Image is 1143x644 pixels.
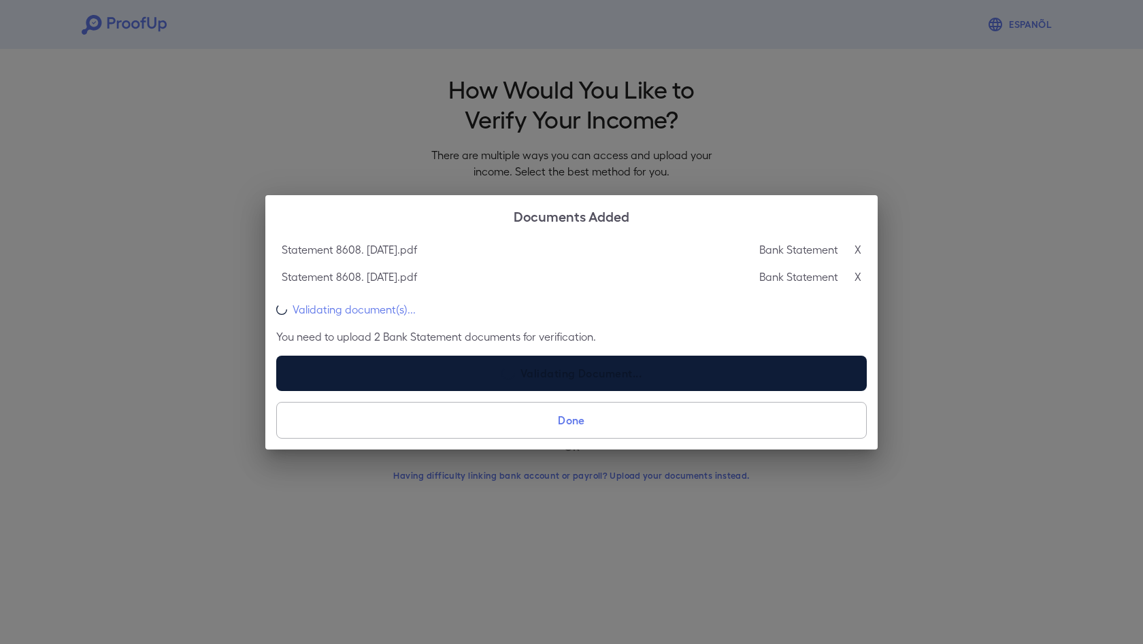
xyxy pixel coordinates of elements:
button: Done [276,402,867,439]
p: X [855,269,861,285]
p: You need to upload 2 Bank Statement documents for verification. [276,328,867,345]
h2: Documents Added [265,195,878,236]
p: X [855,241,861,258]
p: Bank Statement [759,241,838,258]
p: Statement 8608. [DATE].pdf [282,269,417,285]
p: Statement 8608. [DATE].pdf [282,241,417,258]
p: Validating document(s)... [293,301,416,318]
p: Bank Statement [759,269,838,285]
